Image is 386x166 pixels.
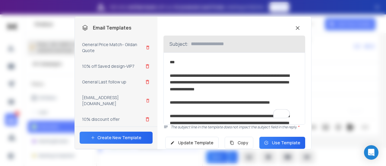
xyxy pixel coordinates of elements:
button: Update Template [165,137,219,149]
button: Use Template [259,137,305,149]
span: reply. [288,124,299,130]
div: To enrich screen reader interactions, please activate Accessibility in Grammarly extension settings [164,53,305,124]
button: Copy [225,137,253,149]
p: The subject line in the template does not impact the subject field in the [171,125,305,130]
div: Open Intercom Messenger [364,145,378,160]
